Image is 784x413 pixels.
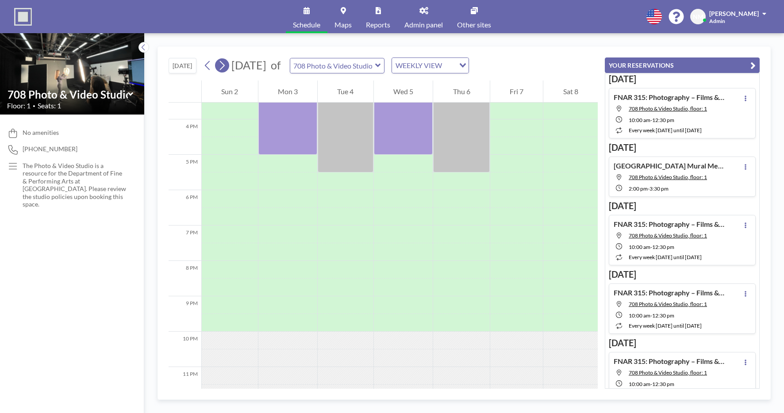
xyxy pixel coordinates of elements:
[169,332,201,367] div: 10 PM
[649,185,669,192] span: 3:30 PM
[629,322,702,329] span: every week [DATE] until [DATE]
[457,21,491,28] span: Other sites
[23,129,59,137] span: No amenities
[629,301,707,307] span: 708 Photo & Video Studio, floor: 1
[169,261,201,296] div: 8 PM
[614,288,724,297] h4: FNAR 315: Photography – Films & Cameras
[169,296,201,332] div: 9 PM
[169,58,196,73] button: [DATE]
[629,244,650,250] span: 10:00 AM
[629,254,702,260] span: every week [DATE] until [DATE]
[334,21,352,28] span: Maps
[433,80,490,103] div: Thu 6
[614,220,724,229] h4: FNAR 315: Photography – Films & Cameras
[374,80,433,103] div: Wed 5
[650,117,652,123] span: -
[202,80,258,103] div: Sun 2
[609,269,756,280] h3: [DATE]
[8,88,128,101] input: 708 Photo & Video Studio
[318,80,373,103] div: Tue 4
[614,357,724,366] h4: FNAR 315: Photography – Films & Cameras
[271,58,281,72] span: of
[650,244,652,250] span: -
[290,58,375,73] input: 708 Photo & Video Studio
[169,119,201,155] div: 4 PM
[629,174,707,180] span: 708 Photo & Video Studio, floor: 1
[169,190,201,226] div: 6 PM
[404,21,443,28] span: Admin panel
[258,80,318,103] div: Mon 3
[169,367,201,402] div: 11 PM
[23,162,127,208] p: The Photo & Video Studio is a resource for the Department of Fine & Performing Arts at [GEOGRAPHI...
[7,101,31,110] span: Floor: 1
[23,145,77,153] span: [PHONE_NUMBER]
[609,200,756,211] h3: [DATE]
[38,101,61,110] span: Seats: 1
[652,244,674,250] span: 12:30 PM
[629,381,650,387] span: 10:00 AM
[629,312,650,319] span: 10:00 AM
[629,232,707,239] span: 708 Photo & Video Studio, floor: 1
[543,80,598,103] div: Sat 8
[490,80,543,103] div: Fri 7
[169,226,201,261] div: 7 PM
[709,10,759,17] span: [PERSON_NAME]
[629,105,707,112] span: 708 Photo & Video Studio, floor: 1
[33,103,35,109] span: •
[445,60,454,71] input: Search for option
[293,21,320,28] span: Schedule
[169,155,201,190] div: 5 PM
[614,93,724,102] h4: FNAR 315: Photography – Films & Cameras
[609,142,756,153] h3: [DATE]
[652,312,674,319] span: 12:30 PM
[629,117,650,123] span: 10:00 AM
[605,57,760,73] button: YOUR RESERVATIONS
[231,58,266,72] span: [DATE]
[629,185,648,192] span: 2:00 PM
[650,381,652,387] span: -
[614,161,724,170] h4: [GEOGRAPHIC_DATA] Mural Meeting
[609,337,756,348] h3: [DATE]
[392,58,469,73] div: Search for option
[14,8,32,26] img: organization-logo
[652,117,674,123] span: 12:30 PM
[650,312,652,319] span: -
[609,73,756,84] h3: [DATE]
[629,369,707,376] span: 708 Photo & Video Studio, floor: 1
[648,185,649,192] span: -
[709,18,725,24] span: Admin
[652,381,674,387] span: 12:30 PM
[693,13,703,21] span: NM
[629,127,702,134] span: every week [DATE] until [DATE]
[394,60,444,71] span: WEEKLY VIEW
[366,21,390,28] span: Reports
